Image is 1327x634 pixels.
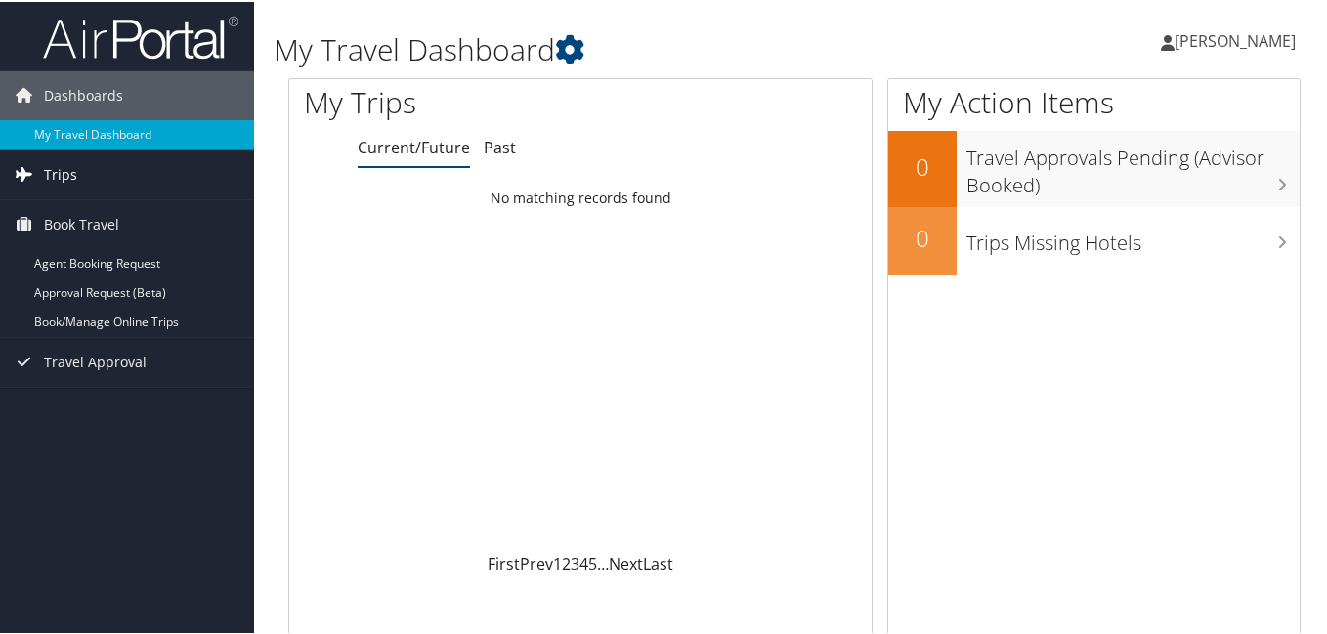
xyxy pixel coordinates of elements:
[643,551,673,572] a: Last
[888,220,957,253] h2: 0
[888,80,1300,121] h1: My Action Items
[966,133,1300,197] h3: Travel Approvals Pending (Advisor Booked)
[888,148,957,182] h2: 0
[966,218,1300,255] h3: Trips Missing Hotels
[1161,10,1315,68] a: [PERSON_NAME]
[609,551,643,572] a: Next
[43,13,238,59] img: airportal-logo.png
[44,148,77,197] span: Trips
[588,551,597,572] a: 5
[888,205,1300,274] a: 0Trips Missing Hotels
[553,551,562,572] a: 1
[579,551,588,572] a: 4
[1175,28,1296,50] span: [PERSON_NAME]
[488,551,520,572] a: First
[571,551,579,572] a: 3
[44,69,123,118] span: Dashboards
[520,551,553,572] a: Prev
[484,135,516,156] a: Past
[274,27,968,68] h1: My Travel Dashboard
[304,80,615,121] h1: My Trips
[597,551,609,572] span: …
[44,336,147,385] span: Travel Approval
[44,198,119,247] span: Book Travel
[888,129,1300,204] a: 0Travel Approvals Pending (Advisor Booked)
[289,179,872,214] td: No matching records found
[358,135,470,156] a: Current/Future
[562,551,571,572] a: 2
